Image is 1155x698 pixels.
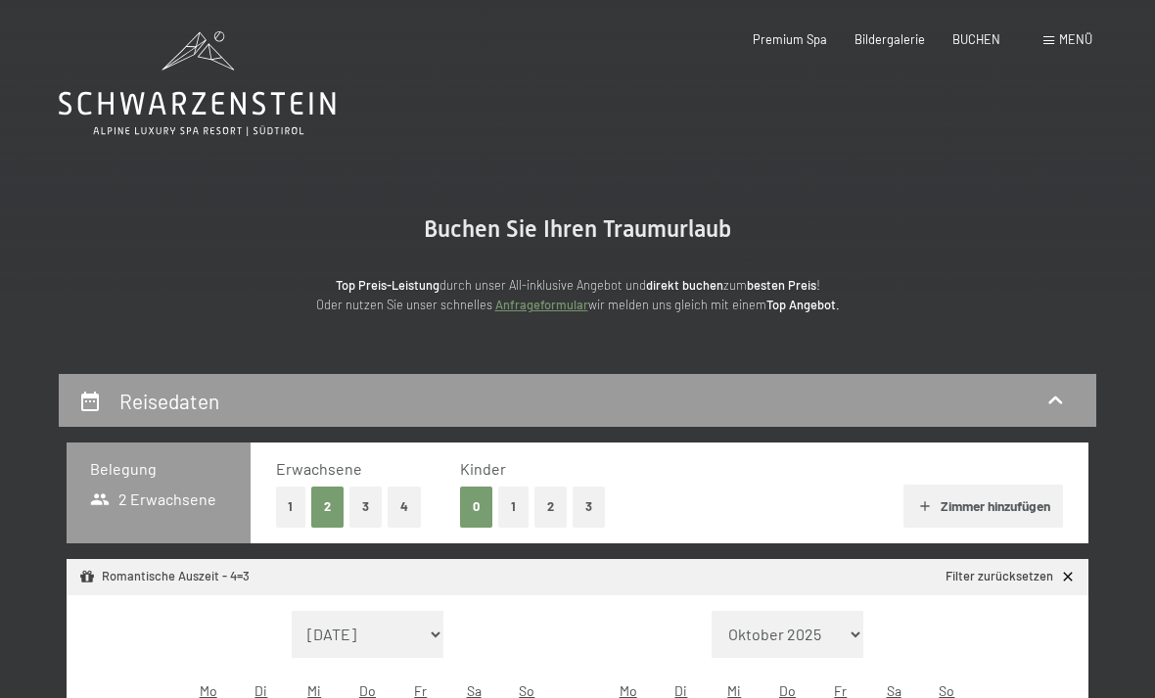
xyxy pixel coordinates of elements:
strong: direkt buchen [646,277,723,293]
span: Menü [1059,31,1092,47]
a: BUCHEN [952,31,1000,47]
strong: besten Preis [747,277,816,293]
span: Erwachsene [276,459,362,478]
svg: Angebot/Paket [79,569,96,585]
button: 1 [276,487,306,527]
strong: Top Preis-Leistung [336,277,439,293]
button: 2 [534,487,567,527]
a: Anfrageformular [495,297,588,312]
span: 2 Erwachsene [90,489,216,510]
div: Romantische Auszeit - 4=3 [79,568,250,585]
button: Zimmer hinzufügen [903,485,1063,528]
button: 2 [311,487,344,527]
button: 0 [460,487,492,527]
button: 1 [498,487,529,527]
button: 3 [349,487,382,527]
strong: Top Angebot. [766,297,840,312]
a: Filter zurücksetzen [946,568,1076,585]
span: Kinder [460,459,506,478]
button: 3 [573,487,605,527]
a: Bildergalerie [855,31,925,47]
h3: Belegung [90,458,227,480]
h2: Reisedaten [119,389,219,413]
span: Buchen Sie Ihren Traumurlaub [424,215,731,243]
p: durch unser All-inklusive Angebot und zum ! Oder nutzen Sie unser schnelles wir melden uns gleich... [186,275,969,315]
a: Premium Spa [753,31,827,47]
button: 4 [388,487,421,527]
